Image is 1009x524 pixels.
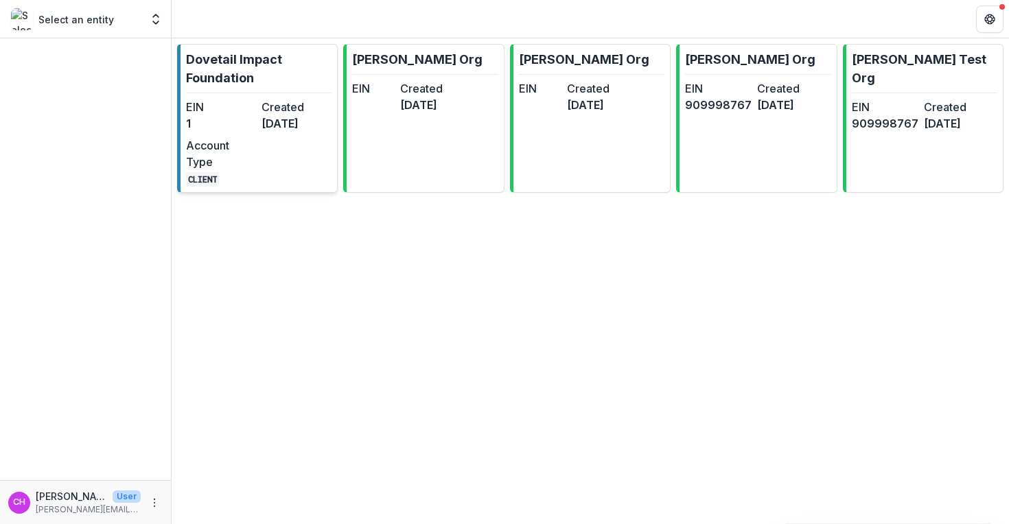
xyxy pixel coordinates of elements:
[924,115,990,132] dd: [DATE]
[186,137,256,170] dt: Account Type
[36,489,107,503] p: [PERSON_NAME] [PERSON_NAME]
[757,97,824,113] dd: [DATE]
[262,99,332,115] dt: Created
[186,115,256,132] dd: 1
[685,97,752,113] dd: 909998767
[852,99,918,115] dt: EIN
[519,50,649,69] p: [PERSON_NAME] Org
[852,50,997,87] p: [PERSON_NAME] Test Org
[146,5,165,33] button: Open entity switcher
[186,50,332,87] p: Dovetail Impact Foundation
[924,99,990,115] dt: Created
[352,80,395,97] dt: EIN
[510,44,671,193] a: [PERSON_NAME] OrgEINCreated[DATE]
[36,503,141,516] p: [PERSON_NAME][EMAIL_ADDRESS][DOMAIN_NAME]
[38,12,114,27] p: Select an entity
[352,50,483,69] p: [PERSON_NAME] Org
[343,44,504,193] a: [PERSON_NAME] OrgEINCreated[DATE]
[685,80,752,97] dt: EIN
[567,80,610,97] dt: Created
[400,80,443,97] dt: Created
[567,97,610,113] dd: [DATE]
[13,498,25,507] div: Courtney Eker Hardy
[843,44,1004,193] a: [PERSON_NAME] Test OrgEIN909998767Created[DATE]
[146,495,163,511] button: More
[113,490,141,503] p: User
[11,8,33,30] img: Select an entity
[186,99,256,115] dt: EIN
[186,172,219,187] code: CLIENT
[852,115,918,132] dd: 909998767
[262,115,332,132] dd: [DATE]
[400,97,443,113] dd: [DATE]
[976,5,1004,33] button: Get Help
[685,50,815,69] p: [PERSON_NAME] Org
[177,44,338,193] a: Dovetail Impact FoundationEIN1Created[DATE]Account TypeCLIENT
[757,80,824,97] dt: Created
[676,44,837,193] a: [PERSON_NAME] OrgEIN909998767Created[DATE]
[519,80,561,97] dt: EIN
